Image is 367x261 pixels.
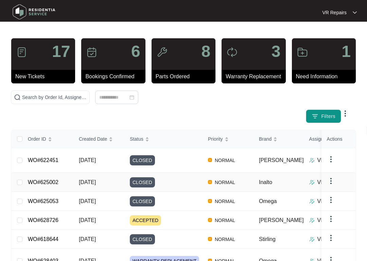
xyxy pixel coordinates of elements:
[130,177,155,187] span: CLOSED
[16,47,27,58] img: icon
[79,179,96,185] span: [DATE]
[208,180,212,184] img: Vercel Logo
[130,135,143,143] span: Status
[317,216,345,224] p: VR Repairs
[130,215,161,225] span: ACCEPTED
[28,179,58,185] a: WO#625002
[212,235,238,243] span: NORMAL
[85,73,145,81] p: Bookings Confirmed
[353,11,357,14] img: dropdown arrow
[130,196,155,206] span: CLOSED
[130,234,155,244] span: CLOSED
[201,43,210,60] p: 8
[259,236,276,242] span: Stirling
[309,135,329,143] span: Assignee
[309,199,315,204] img: Assigner Icon
[10,2,58,22] img: residentia service logo
[259,157,304,163] span: [PERSON_NAME]
[322,9,347,16] p: VR Repairs
[312,113,318,120] img: filter icon
[259,179,272,185] span: Inalto
[321,130,355,148] th: Actions
[327,215,335,223] img: dropdown arrow
[79,198,96,204] span: [DATE]
[254,130,304,148] th: Brand
[297,47,308,58] img: icon
[296,73,356,81] p: Need Information
[327,234,335,242] img: dropdown arrow
[226,73,285,81] p: Warranty Replacement
[79,236,96,242] span: [DATE]
[212,197,238,205] span: NORMAL
[208,218,212,222] img: Vercel Logo
[79,135,107,143] span: Created Date
[73,130,124,148] th: Created Date
[130,155,155,165] span: CLOSED
[306,109,341,123] button: filter iconFilters
[309,237,315,242] img: Assigner Icon
[317,235,345,243] p: VR Repairs
[327,177,335,185] img: dropdown arrow
[212,216,238,224] span: NORMAL
[157,47,168,58] img: icon
[259,198,277,204] span: Omega
[208,158,212,162] img: Vercel Logo
[14,94,21,101] img: search-icon
[79,157,96,163] span: [DATE]
[131,43,140,60] p: 6
[86,47,97,58] img: icon
[208,135,223,143] span: Priority
[28,157,58,163] a: WO#622451
[342,43,351,60] p: 1
[208,237,212,241] img: Vercel Logo
[28,217,58,223] a: WO#628726
[317,178,345,186] p: VR Repairs
[309,180,315,185] img: Assigner Icon
[79,217,96,223] span: [DATE]
[321,113,335,120] span: Filters
[52,43,70,60] p: 17
[259,217,304,223] span: [PERSON_NAME]
[259,135,272,143] span: Brand
[28,236,58,242] a: WO#618644
[156,73,215,81] p: Parts Ordered
[272,43,281,60] p: 3
[327,155,335,163] img: dropdown arrow
[124,130,203,148] th: Status
[212,178,238,186] span: NORMAL
[22,94,87,101] input: Search by Order Id, Assignee Name, Customer Name, Brand and Model
[22,130,73,148] th: Order ID
[28,198,58,204] a: WO#625053
[15,73,75,81] p: New Tickets
[208,199,212,203] img: Vercel Logo
[317,156,345,164] p: VR Repairs
[28,135,46,143] span: Order ID
[327,196,335,204] img: dropdown arrow
[341,109,349,118] img: dropdown arrow
[227,47,238,58] img: icon
[317,197,345,205] p: VR Repairs
[309,218,315,223] img: Assigner Icon
[309,158,315,163] img: Assigner Icon
[212,156,238,164] span: NORMAL
[203,130,254,148] th: Priority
